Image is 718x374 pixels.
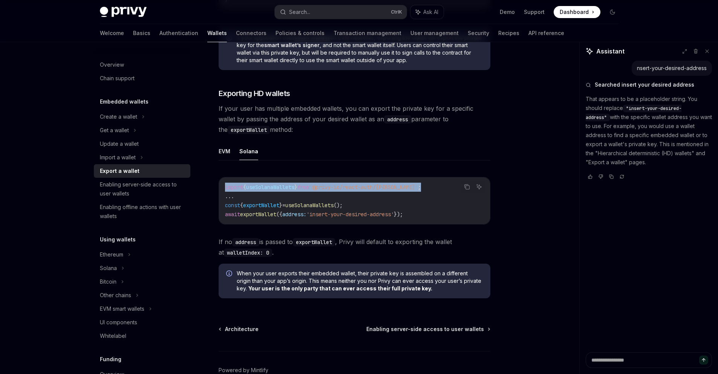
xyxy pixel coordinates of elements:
[595,81,694,89] span: Searched insert your desired address
[100,264,117,273] div: Solana
[243,202,279,209] span: exportWallet
[243,184,246,191] span: {
[294,184,297,191] span: }
[228,126,270,134] code: exportWallet
[100,153,136,162] div: Import a wallet
[224,249,272,257] code: walletIndex: 0
[94,164,190,178] a: Export a wallet
[94,329,190,343] a: Whitelabel
[219,366,268,374] a: Powered by Mintlify
[219,237,490,258] span: If no is passed to , Privy will default to exporting the wallet at .
[498,24,519,42] a: Recipes
[232,238,259,246] code: address
[248,285,432,292] b: Your user is the only party that can ever access their full private key.
[225,202,240,209] span: const
[285,202,334,209] span: useSolanaWallets
[554,6,600,18] a: Dashboard
[237,34,483,64] span: If your application uses on EVM networks, exporting the wallet will export the private key for th...
[100,235,136,244] h5: Using wallets
[159,24,198,42] a: Authentication
[282,211,306,218] span: address:
[394,211,403,218] span: });
[100,277,116,286] div: Bitcoin
[100,139,139,148] div: Update a wallet
[100,355,121,364] h5: Funding
[279,202,282,209] span: }
[462,182,472,192] button: Copy the contents from the code block
[282,202,285,209] span: =
[100,24,124,42] a: Welcome
[219,325,259,333] a: Architecture
[384,115,411,124] code: address
[276,211,282,218] span: ({
[366,325,490,333] a: Enabling server-side access to user wallets
[418,184,421,191] span: ;
[225,325,259,333] span: Architecture
[334,202,343,209] span: ();
[94,72,190,85] a: Chain support
[94,137,190,151] a: Update a wallet
[100,331,126,340] div: Whitelabel
[100,291,131,300] div: Other chains
[207,24,227,42] a: Wallets
[94,58,190,72] a: Overview
[596,47,625,56] span: Assistant
[528,24,564,42] a: API reference
[100,126,129,135] div: Get a wallet
[500,8,515,16] a: Demo
[586,105,681,121] span: "insert-your-desired-address"
[100,60,124,69] div: Overview
[219,142,230,160] button: EVM
[606,6,618,18] button: Toggle dark mode
[293,238,335,246] code: exportWallet
[410,24,459,42] a: User management
[474,182,484,192] button: Ask AI
[586,81,712,89] button: Searched insert your desired address
[237,270,483,292] span: When your user exports their embedded wallet, their private key is assembled on a different origi...
[219,103,490,135] span: If your user has multiple embedded wallets, you can export the private key for a specific wallet ...
[289,8,310,17] div: Search...
[100,7,147,17] img: dark logo
[100,166,139,176] div: Export a wallet
[100,250,123,259] div: Ethereum
[560,8,589,16] span: Dashboard
[468,24,489,42] a: Security
[219,88,290,99] span: Exporting HD wallets
[226,270,234,278] svg: Info
[246,184,294,191] span: useSolanaWallets
[100,318,137,327] div: UI components
[100,97,148,106] h5: Embedded wallets
[410,5,444,19] button: Ask AI
[586,95,712,167] p: That appears to be a placeholder string. You should replace with the specific wallet address you ...
[100,203,186,221] div: Enabling offline actions with user wallets
[391,9,402,15] span: Ctrl K
[264,42,320,48] strong: smart wallet’s signer
[236,24,266,42] a: Connectors
[225,184,243,191] span: import
[100,112,137,121] div: Create a wallet
[100,180,186,198] div: Enabling server-side access to user wallets
[100,304,144,313] div: EVM smart wallets
[94,178,190,200] a: Enabling server-side access to user wallets
[524,8,545,16] a: Support
[699,356,708,365] button: Send message
[297,184,309,191] span: from
[240,211,276,218] span: exportWallet
[100,74,135,83] div: Chain support
[637,64,707,72] div: nsert-your-desired-address
[133,24,150,42] a: Basics
[240,202,243,209] span: {
[275,5,407,19] button: Search...CtrlK
[225,193,234,200] span: ...
[94,200,190,223] a: Enabling offline actions with user wallets
[94,316,190,329] a: UI components
[309,184,418,191] span: '@privy-io/react-auth/[PERSON_NAME]'
[306,211,394,218] span: 'insert-your-desired-address'
[239,142,258,160] button: Solana
[334,24,401,42] a: Transaction management
[276,24,325,42] a: Policies & controls
[423,8,438,16] span: Ask AI
[225,211,240,218] span: await
[366,325,484,333] span: Enabling server-side access to user wallets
